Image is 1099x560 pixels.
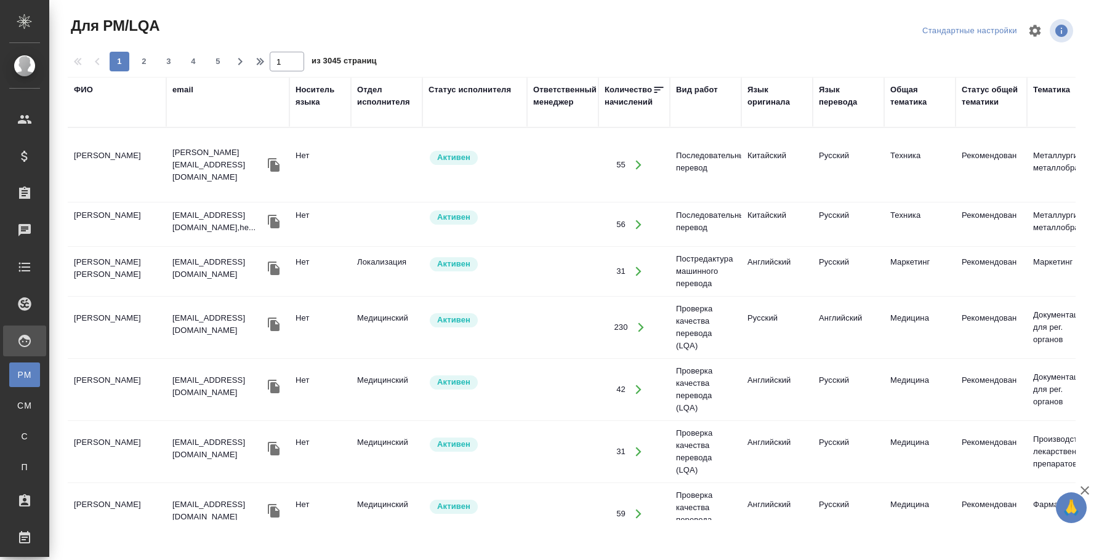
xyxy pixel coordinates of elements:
span: 4 [183,55,203,68]
td: Металлургия и металлобработка [1027,143,1098,186]
td: Техника [884,203,956,246]
div: Статус исполнителя [429,84,511,96]
td: Китайский [741,143,813,186]
p: [EMAIL_ADDRESS][DOMAIN_NAME] [172,374,265,399]
td: Английский [741,250,813,293]
td: Русский [741,306,813,349]
div: ФИО [74,84,93,96]
button: 4 [183,52,203,71]
td: Рекомендован [956,143,1027,186]
div: 31 [616,265,626,278]
td: Медицинский [351,306,422,349]
div: Рядовой исполнитель: назначай с учетом рейтинга [429,374,521,391]
span: 5 [208,55,228,68]
div: Язык перевода [819,84,878,108]
div: 59 [616,508,626,520]
button: 2 [134,52,154,71]
a: С [9,424,40,449]
td: Русский [813,368,884,411]
td: Маркетинг [1027,250,1098,293]
td: [PERSON_NAME] [PERSON_NAME] [68,250,166,293]
div: Ответственный менеджер [533,84,597,108]
span: из 3045 страниц [312,54,377,71]
span: Посмотреть информацию [1050,19,1076,42]
button: Открыть работы [626,377,651,402]
div: 55 [616,159,626,171]
div: Количество начислений [605,84,653,108]
td: Китайский [741,203,813,246]
div: 230 [614,321,627,334]
td: [PERSON_NAME] [68,430,166,473]
div: Рядовой исполнитель: назначай с учетом рейтинга [429,150,521,166]
span: П [15,461,34,473]
p: Активен [437,151,470,164]
td: Русский [813,430,884,473]
button: Скопировать [265,377,283,396]
a: CM [9,393,40,418]
button: 5 [208,52,228,71]
td: Нет [289,250,351,293]
p: Активен [437,211,470,223]
div: Рядовой исполнитель: назначай с учетом рейтинга [429,209,521,226]
div: Рядовой исполнитель: назначай с учетом рейтинга [429,498,521,515]
p: [EMAIL_ADDRESS][DOMAIN_NAME] [172,312,265,337]
td: Документация для рег. органов [1027,365,1098,414]
p: [EMAIL_ADDRESS][DOMAIN_NAME] [172,256,265,281]
td: Нет [289,492,351,535]
td: Нет [289,430,351,473]
td: [PERSON_NAME] [68,306,166,349]
p: [EMAIL_ADDRESS][DOMAIN_NAME] [172,436,265,461]
button: Открыть работы [626,502,651,527]
button: 🙏 [1056,492,1087,523]
td: Рекомендован [956,430,1027,473]
td: Английский [741,492,813,535]
p: Активен [437,314,470,326]
span: PM [15,369,34,381]
td: Нет [289,143,351,186]
p: [PERSON_NAME][EMAIL_ADDRESS][DOMAIN_NAME] [172,146,265,183]
div: Рядовой исполнитель: назначай с учетом рейтинга [429,256,521,273]
td: [PERSON_NAME] [68,203,166,246]
button: 3 [159,52,179,71]
div: 56 [616,218,626,231]
td: Русский [813,492,884,535]
div: Рядовой исполнитель: назначай с учетом рейтинга [429,436,521,453]
span: CM [15,399,34,412]
span: Настроить таблицу [1020,16,1050,46]
td: Локализация [351,250,422,293]
td: [PERSON_NAME] [68,492,166,535]
p: Активен [437,500,470,513]
div: Рядовой исполнитель: назначай с учетом рейтинга [429,312,521,329]
div: Статус общей тематики [962,84,1021,108]
td: Английский [813,306,884,349]
td: Нет [289,203,351,246]
div: Отдел исполнителя [357,84,416,108]
td: Английский [741,368,813,411]
td: Медицина [884,430,956,473]
a: П [9,455,40,479]
button: Скопировать [265,212,283,231]
div: 42 [616,383,626,396]
button: Открыть работы [626,212,651,237]
span: 2 [134,55,154,68]
td: Медицинский [351,430,422,473]
td: Рекомендован [956,368,1027,411]
td: Русский [813,203,884,246]
button: Скопировать [265,502,283,520]
td: Последовательный перевод [670,143,741,186]
div: 31 [616,446,626,458]
div: Вид работ [676,84,718,96]
p: Активен [437,258,470,270]
div: email [172,84,193,96]
div: Общая тематика [890,84,949,108]
td: [PERSON_NAME] [68,143,166,186]
span: Для PM/LQA [68,16,159,36]
button: Скопировать [265,259,283,278]
td: Техника [884,143,956,186]
td: Документация для рег. органов [1027,303,1098,352]
td: Проверка качества перевода (LQA) [670,421,741,482]
td: Производство лекарственных препаратов [1027,427,1098,476]
span: 🙏 [1061,495,1082,521]
td: Медицина [884,368,956,411]
button: Открыть работы [626,439,651,465]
